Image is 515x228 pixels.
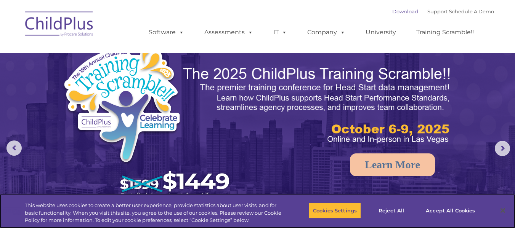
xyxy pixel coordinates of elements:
a: Learn More [350,153,435,176]
a: Support [427,8,448,14]
font: | [392,8,494,14]
span: Last name [106,50,129,56]
a: University [358,25,404,40]
a: Download [392,8,418,14]
button: Close [494,202,511,219]
a: Company [300,25,353,40]
a: Software [141,25,192,40]
img: ChildPlus by Procare Solutions [21,6,98,44]
a: IT [266,25,295,40]
button: Accept All Cookies [422,202,479,218]
button: Reject All [367,202,415,218]
a: Assessments [197,25,261,40]
div: This website uses cookies to create a better user experience, provide statistics about user visit... [25,202,283,224]
span: Phone number [106,81,138,87]
button: Cookies Settings [309,202,361,218]
a: Training Scramble!! [409,25,481,40]
a: Schedule A Demo [449,8,494,14]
